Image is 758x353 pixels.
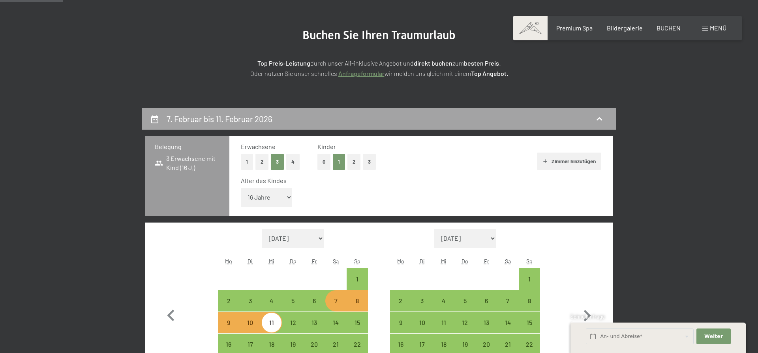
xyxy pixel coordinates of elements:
[696,328,730,345] button: Weiter
[347,268,368,289] div: Sun Feb 01 2026
[304,319,324,339] div: 13
[411,290,433,311] div: Tue Mar 03 2026
[497,312,518,333] div: Sat Mar 14 2026
[519,290,540,311] div: Sun Mar 08 2026
[455,319,475,339] div: 12
[282,290,304,311] div: Thu Feb 05 2026
[219,319,238,339] div: 9
[325,290,347,311] div: Sat Feb 07 2026
[354,258,360,264] abbr: Sonntag
[464,59,499,67] strong: besten Preis
[326,319,346,339] div: 14
[391,319,411,339] div: 9
[304,298,324,317] div: 6
[476,312,497,333] div: Fri Mar 13 2026
[433,312,454,333] div: Wed Mar 11 2026
[704,333,723,340] span: Weiter
[241,154,253,170] button: 1
[262,319,281,339] div: 11
[347,312,368,333] div: Anreise möglich
[239,312,261,333] div: Anreise möglich
[283,298,303,317] div: 5
[455,298,475,317] div: 5
[433,290,454,311] div: Anreise möglich
[476,312,497,333] div: Anreise möglich
[325,290,347,311] div: Anreise möglich
[520,319,539,339] div: 15
[505,258,511,264] abbr: Samstag
[390,290,411,311] div: Anreise möglich
[520,298,539,317] div: 8
[283,319,303,339] div: 12
[433,319,453,339] div: 11
[484,258,489,264] abbr: Freitag
[454,290,476,311] div: Anreise möglich
[556,24,593,32] a: Premium Spa
[182,58,576,78] p: durch unser All-inklusive Angebot und zum ! Oder nutzen Sie unser schnelles wir melden uns gleich...
[241,176,595,185] div: Alter des Kindes
[411,290,433,311] div: Anreise möglich
[454,312,476,333] div: Thu Mar 12 2026
[390,290,411,311] div: Mon Mar 02 2026
[498,319,518,339] div: 14
[607,24,643,32] a: Bildergalerie
[462,258,468,264] abbr: Donnerstag
[519,312,540,333] div: Sun Mar 15 2026
[390,312,411,333] div: Anreise möglich
[240,298,260,317] div: 3
[433,290,454,311] div: Wed Mar 04 2026
[218,290,239,311] div: Anreise möglich
[262,298,281,317] div: 4
[218,290,239,311] div: Mon Feb 02 2026
[257,59,310,67] strong: Top Preis-Leistung
[471,70,508,77] strong: Top Angebot.
[412,298,432,317] div: 3
[239,290,261,311] div: Tue Feb 03 2026
[261,312,282,333] div: Anreise möglich
[290,258,296,264] abbr: Donnerstag
[347,298,367,317] div: 8
[397,258,404,264] abbr: Montag
[167,114,272,124] h2: 7. Februar bis 11. Februar 2026
[239,290,261,311] div: Anreise möglich
[282,312,304,333] div: Anreise möglich
[347,154,360,170] button: 2
[333,154,345,170] button: 1
[219,298,238,317] div: 2
[347,290,368,311] div: Anreise möglich
[657,24,681,32] a: BUCHEN
[476,290,497,311] div: Anreise möglich
[261,312,282,333] div: Wed Feb 11 2026
[477,319,496,339] div: 13
[454,290,476,311] div: Thu Mar 05 2026
[347,319,367,339] div: 15
[347,290,368,311] div: Sun Feb 08 2026
[225,258,232,264] abbr: Montag
[347,276,367,296] div: 1
[302,28,456,42] span: Buchen Sie Ihren Traumurlaub
[155,154,220,172] span: 3 Erwachsene mit Kind (16 J.)
[218,312,239,333] div: Mon Feb 09 2026
[390,312,411,333] div: Mon Mar 09 2026
[239,312,261,333] div: Tue Feb 10 2026
[347,312,368,333] div: Sun Feb 15 2026
[255,154,268,170] button: 2
[433,312,454,333] div: Anreise möglich
[261,290,282,311] div: Anreise möglich
[304,290,325,311] div: Anreise möglich
[304,290,325,311] div: Fri Feb 06 2026
[497,290,518,311] div: Anreise möglich
[412,319,432,339] div: 10
[414,59,452,67] strong: direkt buchen
[520,276,539,296] div: 1
[433,298,453,317] div: 4
[497,290,518,311] div: Sat Mar 07 2026
[333,258,339,264] abbr: Samstag
[269,258,274,264] abbr: Mittwoch
[282,312,304,333] div: Thu Feb 12 2026
[338,70,385,77] a: Anfrageformular
[519,268,540,289] div: Sun Mar 01 2026
[218,312,239,333] div: Anreise möglich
